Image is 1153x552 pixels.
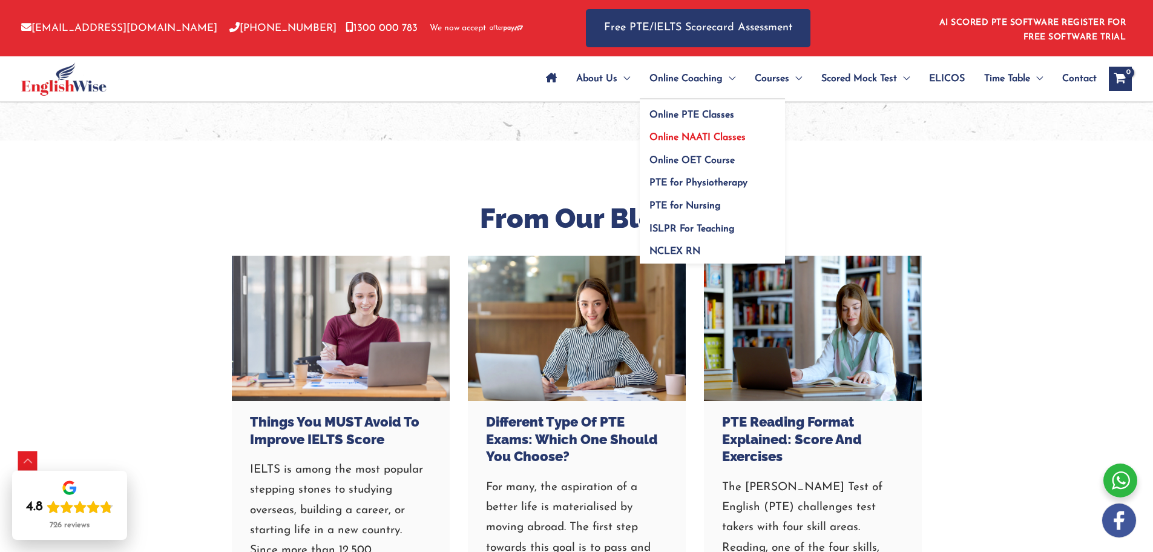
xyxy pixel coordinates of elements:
a: About UsMenu Toggle [567,58,640,100]
div: 4.8 [26,499,43,516]
span: Time Table [984,58,1030,100]
a: Online NAATI Classes [640,122,785,145]
img: white-facebook.png [1102,504,1136,537]
a: ISLPR For Teaching [640,213,785,236]
aside: Header Widget 1 [932,8,1132,48]
span: Online Coaching [649,58,723,100]
a: [PHONE_NUMBER] [229,23,337,33]
a: Free PTE/IELTS Scorecard Assessment [586,9,810,47]
span: Menu Toggle [1030,58,1043,100]
a: PTE for Physiotherapy [640,168,785,191]
a: Online OET Course [640,145,785,168]
span: Menu Toggle [897,58,910,100]
a: Things You MUST Avoid To Improve IELTS Score [232,256,450,401]
a: ELICOS [919,58,974,100]
a: PTE for Nursing [640,191,785,214]
a: CoursesMenu Toggle [745,58,812,100]
span: Menu Toggle [617,58,630,100]
span: Contact [1062,58,1097,100]
a: Contact [1053,58,1097,100]
span: PTE for Physiotherapy [649,178,747,188]
a: Scored Mock TestMenu Toggle [812,58,919,100]
div: 726 reviews [50,520,90,530]
span: About Us [576,58,617,100]
span: Online OET Course [649,156,735,165]
span: Menu Toggle [789,58,802,100]
a: Online CoachingMenu Toggle [640,58,745,100]
h3: PTE Reading Format Explained: Score And Exercises [722,413,904,465]
span: ELICOS [929,58,965,100]
span: PTE for Nursing [649,201,721,211]
span: ISLPR For Teaching [649,224,735,234]
a: Time TableMenu Toggle [974,58,1053,100]
a: View Shopping Cart, empty [1109,67,1132,91]
a: Online PTE Classes [640,99,785,122]
nav: Site Navigation: Main Menu [536,58,1097,100]
h2: From Our Blog [232,201,922,237]
h3: Things You MUST Avoid To Improve IELTS Score [250,413,432,448]
a: NCLEX RN [640,236,785,264]
a: PTE Reading Format Explained: Score And Exercises [704,256,922,401]
a: AI SCORED PTE SOFTWARE REGISTER FOR FREE SOFTWARE TRIAL [939,18,1126,42]
a: [EMAIL_ADDRESS][DOMAIN_NAME] [21,23,217,33]
img: cropped-ew-logo [21,62,107,96]
div: Rating: 4.8 out of 5 [26,499,113,516]
span: Online PTE Classes [649,110,734,120]
img: Afterpay-Logo [490,25,523,32]
span: We now accept [430,22,486,35]
span: Scored Mock Test [821,58,897,100]
span: Courses [755,58,789,100]
a: Different Type of PTE Exams: Which One Should You Choose? [468,256,686,401]
span: NCLEX RN [649,247,700,256]
span: Menu Toggle [723,58,735,100]
a: 1300 000 783 [346,23,418,33]
span: Online NAATI Classes [649,133,746,142]
h3: Different Type of PTE Exams: Which One Should You Choose? [486,413,668,465]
